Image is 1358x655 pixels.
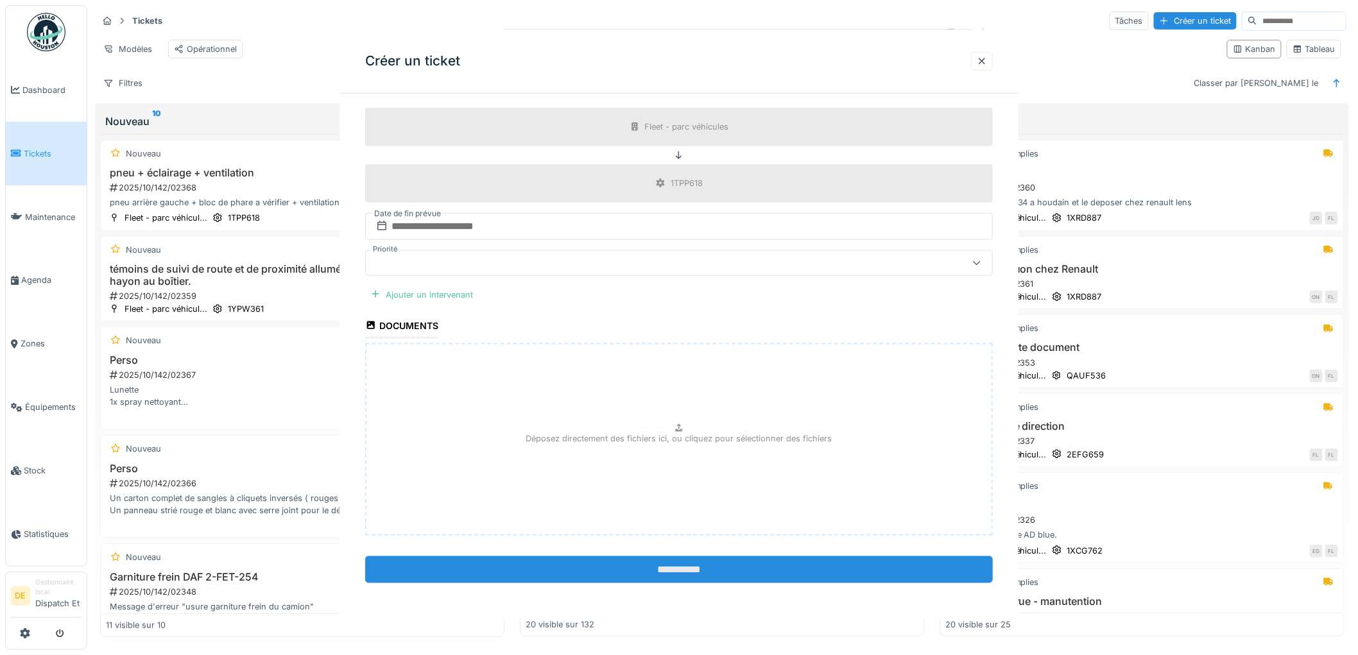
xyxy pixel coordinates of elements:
[645,121,729,133] div: Fleet - parc véhicules
[365,53,460,69] h3: Créer un ticket
[526,432,832,445] p: Déposez directement des fichiers ici, ou cliquez pour sélectionner des fichiers
[365,316,438,338] div: Documents
[671,177,703,189] div: 1TPP618
[373,206,442,220] label: Date de fin prévue
[370,243,400,254] label: Priorité
[365,285,478,303] div: Ajouter un intervenant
